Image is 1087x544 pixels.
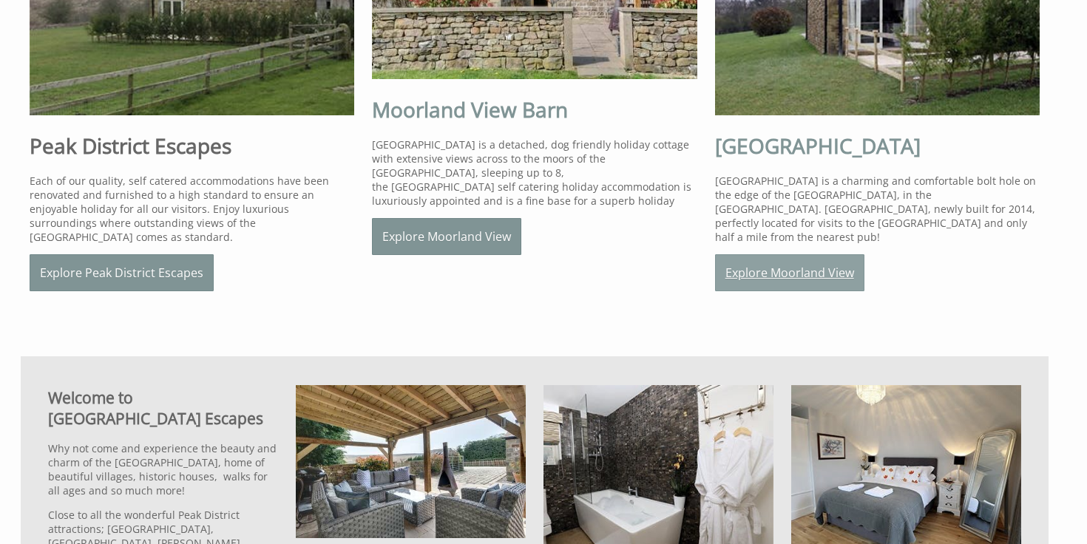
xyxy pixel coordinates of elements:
a: Explore Moorland View [372,218,521,255]
a: Explore Peak District Escapes [30,254,214,291]
h1: Peak District Escapes [30,132,354,160]
a: Moorland View Barn [372,95,568,123]
p: [GEOGRAPHIC_DATA] is a detached, dog friendly holiday cottage with extensive views across to the ... [372,137,697,208]
a: Explore Moorland View [715,254,864,291]
p: Why not come and experience the beauty and charm of the [GEOGRAPHIC_DATA], home of beautiful vill... [48,441,278,497]
a: [GEOGRAPHIC_DATA] [715,132,921,160]
p: Each of our quality, self catered accommodations have been renovated and furnished to a high stan... [30,174,354,244]
p: [GEOGRAPHIC_DATA] is a charming and comfortable bolt hole on the edge of the [GEOGRAPHIC_DATA], i... [715,174,1040,244]
h2: Welcome to [GEOGRAPHIC_DATA] Escapes [48,387,278,429]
